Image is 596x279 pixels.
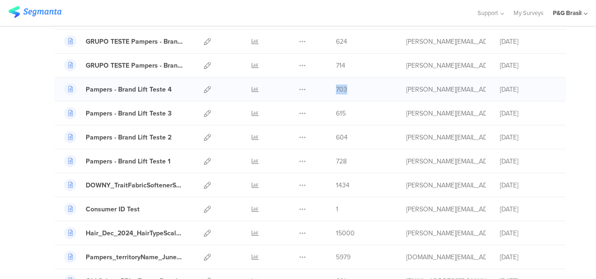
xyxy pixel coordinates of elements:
[477,8,498,17] span: Support
[86,85,171,94] div: Pampers - Brand Lift Teste 4
[500,180,556,190] div: [DATE]
[86,204,140,214] div: Consumer ID Test
[336,61,345,70] span: 714
[86,61,183,70] div: GRUPO TESTE Pampers - Brand Lift Teste 1
[336,228,355,238] span: 15000
[500,85,556,94] div: [DATE]
[64,155,171,167] a: Pampers - Brand Lift Teste 1
[336,252,350,262] span: 5979
[406,204,486,214] div: dabrowski.d.3@pg.com
[64,83,171,95] a: Pampers - Brand Lift Teste 4
[406,180,486,190] div: dosreis.g@pg.com
[336,85,347,94] span: 703
[86,132,171,142] div: Pampers - Brand Lift Teste 2
[406,252,486,262] div: shinku.ca@pg.com
[336,132,348,142] span: 604
[86,228,183,238] div: Hair_Dec_2024_HairTypeScalpConcern
[500,37,556,46] div: [DATE]
[64,251,183,263] a: Pampers_territoryName_June2023
[336,180,350,190] span: 1434
[86,180,183,190] div: DOWNY_TraitFabricSoftenerScentIdValue_DEZ_2024
[406,85,486,94] div: dosreis.g@pg.com
[336,37,347,46] span: 624
[64,179,183,191] a: DOWNY_TraitFabricSoftenerScentIdValue_DEZ_2024
[500,228,556,238] div: [DATE]
[64,203,140,215] a: Consumer ID Test
[64,227,183,239] a: Hair_Dec_2024_HairTypeScalpConcern
[406,108,486,118] div: dosreis.g@pg.com
[406,156,486,166] div: dosreis.g@pg.com
[406,37,486,46] div: dosreis.g@pg.com
[86,108,171,118] div: Pampers - Brand Lift Teste 3
[64,59,183,71] a: GRUPO TESTE Pampers - Brand Lift Teste 1
[64,131,171,143] a: Pampers - Brand Lift Teste 2
[406,132,486,142] div: dosreis.g@pg.com
[86,156,171,166] div: Pampers - Brand Lift Teste 1
[8,6,61,18] img: segmanta logo
[406,228,486,238] div: dosreis.g@pg.com
[64,35,183,47] a: GRUPO TESTE Pampers - Brand Lift Teste 2
[500,61,556,70] div: [DATE]
[86,252,183,262] div: Pampers_territoryName_June2023
[500,132,556,142] div: [DATE]
[336,108,346,118] span: 615
[500,156,556,166] div: [DATE]
[500,252,556,262] div: [DATE]
[553,8,581,17] div: P&G Brasil
[336,204,338,214] span: 1
[336,156,347,166] span: 728
[64,107,171,119] a: Pampers - Brand Lift Teste 3
[500,108,556,118] div: [DATE]
[406,61,486,70] div: dosreis.g@pg.com
[500,204,556,214] div: [DATE]
[86,37,183,46] div: GRUPO TESTE Pampers - Brand Lift Teste 2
